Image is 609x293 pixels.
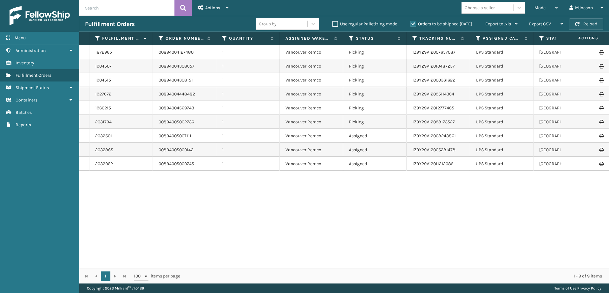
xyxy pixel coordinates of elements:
[216,73,280,87] td: 1
[412,105,454,111] a: 1Z9Y29V12012777465
[412,63,455,69] a: 1Z9Y29V12010487237
[343,101,407,115] td: Picking
[343,45,407,59] td: Picking
[95,147,113,153] a: 2032865
[419,36,458,41] label: Tracking Number
[554,283,601,293] div: |
[356,36,394,41] label: Status
[153,157,216,171] td: 00894005009745
[280,157,343,171] td: Vancouver Remco
[412,77,455,83] a: 1Z9Y29V12000361622
[95,63,112,69] a: 1904507
[343,129,407,143] td: Assigned
[153,87,216,101] td: 00894004448482
[134,271,180,281] span: items per page
[16,97,37,103] span: Containers
[410,21,472,27] label: Orders to be shipped [DATE]
[280,87,343,101] td: Vancouver Remco
[599,106,603,110] i: Print Label
[16,122,31,127] span: Reports
[470,101,534,115] td: UPS Standard
[95,105,111,111] a: 1960215
[95,161,113,167] a: 2032962
[412,119,455,125] a: 1Z9Y29V12098173527
[216,101,280,115] td: 1
[216,129,280,143] td: 1
[529,21,551,27] span: Export CSV
[153,45,216,59] td: 00894004127480
[216,115,280,129] td: 1
[15,35,26,41] span: Menu
[280,101,343,115] td: Vancouver Remco
[95,49,112,55] a: 1872965
[546,36,585,41] label: State
[343,87,407,101] td: Picking
[534,143,597,157] td: [GEOGRAPHIC_DATA]
[470,143,534,157] td: UPS Standard
[470,129,534,143] td: UPS Standard
[280,73,343,87] td: Vancouver Remco
[343,157,407,171] td: Assigned
[216,45,280,59] td: 1
[95,119,112,125] a: 2031794
[534,157,597,171] td: [GEOGRAPHIC_DATA]
[216,157,280,171] td: 1
[153,101,216,115] td: 00894004569743
[465,4,495,11] div: Choose a seller
[153,115,216,129] td: 00894005002736
[280,143,343,157] td: Vancouver Remco
[343,143,407,157] td: Assigned
[216,143,280,157] td: 1
[95,91,111,97] a: 1927672
[153,59,216,73] td: 00894004308657
[16,48,46,53] span: Administration
[412,133,456,139] a: 1Z9Y29V12008243861
[189,273,602,279] div: 1 - 9 of 9 items
[16,60,34,66] span: Inventory
[534,45,597,59] td: [GEOGRAPHIC_DATA]
[599,120,603,124] i: Print Label
[534,59,597,73] td: [GEOGRAPHIC_DATA]
[101,271,110,281] a: 1
[343,73,407,87] td: Picking
[343,59,407,73] td: Picking
[95,133,112,139] a: 2032501
[534,101,597,115] td: [GEOGRAPHIC_DATA]
[153,73,216,87] td: 00894004308151
[229,36,267,41] label: Quantity
[599,50,603,55] i: Print Label
[16,110,32,115] span: Batches
[558,33,602,43] span: Actions
[259,21,277,27] div: Group by
[534,115,597,129] td: [GEOGRAPHIC_DATA]
[16,85,49,90] span: Shipment Status
[483,36,521,41] label: Assigned Carrier Service
[577,286,601,290] a: Privacy Policy
[599,92,603,96] i: Print Label
[280,45,343,59] td: Vancouver Remco
[534,5,546,10] span: Mode
[599,78,603,82] i: Print Label
[470,59,534,73] td: UPS Standard
[470,45,534,59] td: UPS Standard
[412,91,454,97] a: 1Z9Y29V12095114364
[470,87,534,101] td: UPS Standard
[280,129,343,143] td: Vancouver Remco
[166,36,204,41] label: Order Number
[599,162,603,166] i: Print Label
[534,129,597,143] td: [GEOGRAPHIC_DATA]
[216,87,280,101] td: 1
[10,6,70,25] img: logo
[599,64,603,68] i: Print Label
[153,129,216,143] td: 00894005007111
[599,134,603,138] i: Print Label
[216,59,280,73] td: 1
[285,36,331,41] label: Assigned Warehouse
[134,273,143,279] span: 100
[569,18,603,30] button: Reload
[280,115,343,129] td: Vancouver Remco
[412,147,455,153] a: 1Z9Y29V12005281478
[470,157,534,171] td: UPS Standard
[412,49,455,55] a: 1Z9Y29V12007657087
[485,21,511,27] span: Export to .xls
